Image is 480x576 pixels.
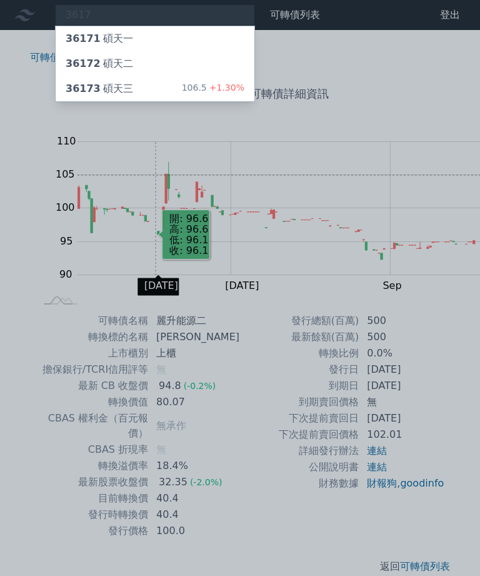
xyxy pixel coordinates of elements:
[66,81,133,96] div: 碩天三
[56,76,254,101] a: 36173碩天三 106.5+1.30%
[56,26,254,51] a: 36171碩天一
[56,51,254,76] a: 36172碩天二
[182,81,244,96] div: 106.5
[66,56,133,71] div: 碩天二
[66,83,101,94] span: 36173
[207,83,244,93] span: +1.30%
[66,31,133,46] div: 碩天一
[66,58,101,69] span: 36172
[66,33,101,44] span: 36171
